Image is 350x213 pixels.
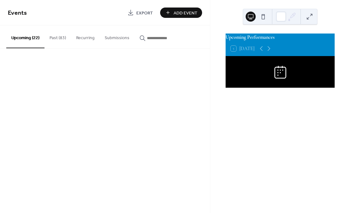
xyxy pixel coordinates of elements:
a: Export [123,8,158,18]
div: Upcoming Performances [226,34,335,41]
button: Submissions [100,25,134,48]
button: Add Event [160,8,202,18]
span: Events [8,7,27,19]
button: Recurring [71,25,100,48]
button: Upcoming (22) [6,25,44,48]
span: Export [136,10,153,16]
button: Past (83) [44,25,71,48]
span: Add Event [174,10,197,16]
